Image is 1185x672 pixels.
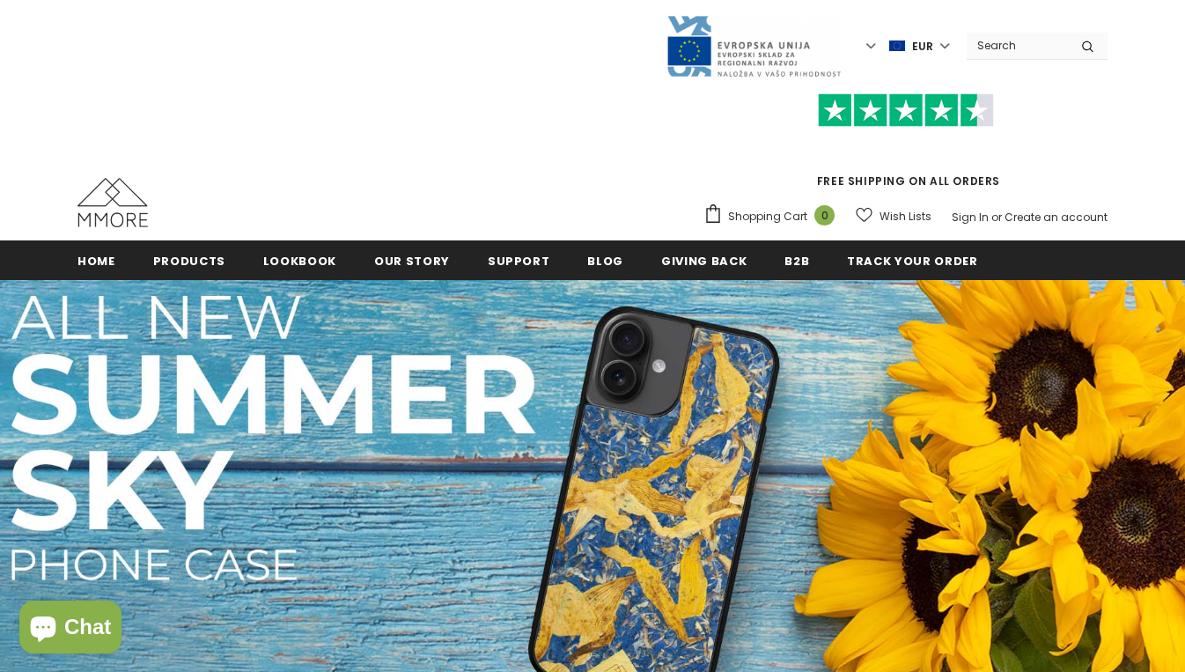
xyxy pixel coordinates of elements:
a: Create an account [1005,210,1108,225]
span: support [488,253,550,270]
img: Trust Pilot Stars [818,93,994,128]
span: Track your order [847,253,977,270]
span: Lookbook [263,253,336,270]
span: Giving back [661,253,747,270]
span: Home [77,253,115,270]
a: Track your order [847,240,977,280]
a: Our Story [374,240,450,280]
a: B2B [784,240,809,280]
span: Our Story [374,253,450,270]
img: Javni Razpis [666,14,842,78]
img: MMORE Cases [77,178,148,227]
span: B2B [784,253,809,270]
span: Blog [587,253,623,270]
a: Giving back [661,240,747,280]
inbox-online-store-chat: Shopify online store chat [14,601,127,658]
span: FREE SHIPPING ON ALL ORDERS [703,101,1108,188]
iframe: Customer reviews powered by Trustpilot [703,127,1108,173]
input: Search Site [967,33,1068,58]
a: Shopping Cart 0 [703,203,843,230]
a: Blog [587,240,623,280]
span: Shopping Cart [728,208,807,225]
a: Lookbook [263,240,336,280]
a: Wish Lists [856,201,931,232]
span: Wish Lists [880,208,931,225]
a: support [488,240,550,280]
span: EUR [912,38,933,55]
a: Home [77,240,115,280]
span: Products [153,253,225,270]
a: Javni Razpis [666,38,842,53]
a: Products [153,240,225,280]
span: 0 [814,205,835,225]
span: or [991,210,1002,225]
a: Sign In [952,210,989,225]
